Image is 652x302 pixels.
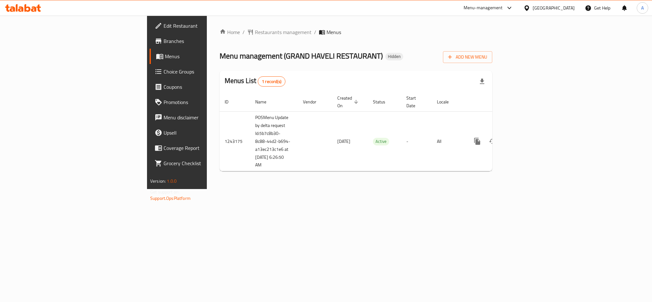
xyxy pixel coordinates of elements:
[150,18,256,33] a: Edit Restaurant
[406,94,424,109] span: Start Date
[150,177,166,185] span: Version:
[337,137,350,145] span: [DATE]
[485,134,500,149] button: Change Status
[448,53,487,61] span: Add New Menu
[641,4,644,11] span: A
[150,125,256,140] a: Upsell
[373,98,394,106] span: Status
[225,98,237,106] span: ID
[164,98,251,106] span: Promotions
[258,79,285,85] span: 1 record(s)
[220,28,492,36] nav: breadcrumb
[150,79,256,95] a: Coupons
[164,68,251,75] span: Choice Groups
[385,54,403,59] span: Hidden
[314,28,316,36] li: /
[220,49,383,63] span: Menu management ( GRAND HAVELI RESTAURANT )
[150,156,256,171] a: Grocery Checklist
[337,94,360,109] span: Created On
[164,37,251,45] span: Branches
[474,74,490,89] div: Export file
[150,33,256,49] a: Branches
[326,28,341,36] span: Menus
[464,4,503,12] div: Menu-management
[247,28,312,36] a: Restaurants management
[443,51,492,63] button: Add New Menu
[150,188,179,196] span: Get support on:
[401,111,432,171] td: -
[470,134,485,149] button: more
[255,28,312,36] span: Restaurants management
[164,22,251,30] span: Edit Restaurant
[258,76,285,87] div: Total records count
[165,53,251,60] span: Menus
[150,140,256,156] a: Coverage Report
[164,129,251,137] span: Upsell
[164,114,251,121] span: Menu disclaimer
[437,98,457,106] span: Locale
[465,92,536,112] th: Actions
[255,98,275,106] span: Name
[250,111,298,171] td: POSMenu Update by delta request Id:5b7c8b30-8c88-44d2-b694-a13ec213c1e6 at [DATE] 6:26:50 AM
[167,177,177,185] span: 1.0.0
[164,83,251,91] span: Coupons
[150,95,256,110] a: Promotions
[164,144,251,152] span: Coverage Report
[373,138,389,145] span: Active
[150,194,191,202] a: Support.OpsPlatform
[150,110,256,125] a: Menu disclaimer
[225,76,285,87] h2: Menus List
[385,53,403,60] div: Hidden
[220,92,536,172] table: enhanced table
[150,49,256,64] a: Menus
[164,159,251,167] span: Grocery Checklist
[303,98,325,106] span: Vendor
[533,4,575,11] div: [GEOGRAPHIC_DATA]
[432,111,465,171] td: All
[150,64,256,79] a: Choice Groups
